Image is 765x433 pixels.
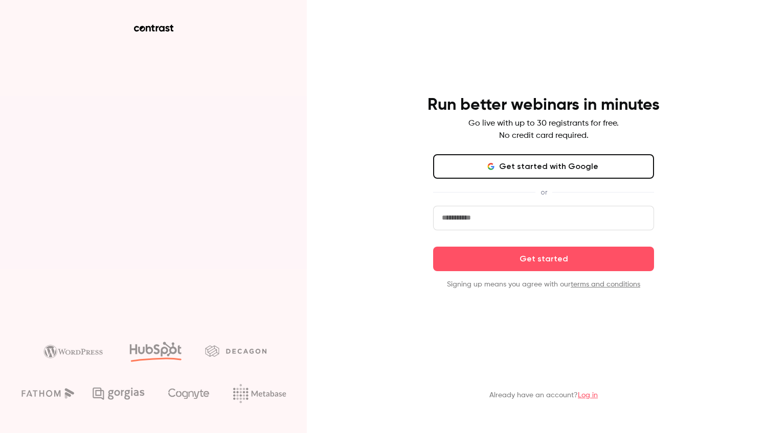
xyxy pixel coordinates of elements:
[468,117,619,142] p: Go live with up to 30 registrants for free. No credit card required.
[433,247,654,271] button: Get started
[489,390,598,400] p: Already have an account?
[578,392,598,399] a: Log in
[571,281,640,288] a: terms and conditions
[433,279,654,290] p: Signing up means you agree with our
[433,154,654,179] button: Get started with Google
[535,187,552,198] span: or
[427,95,660,115] h4: Run better webinars in minutes
[205,345,266,356] img: decagon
